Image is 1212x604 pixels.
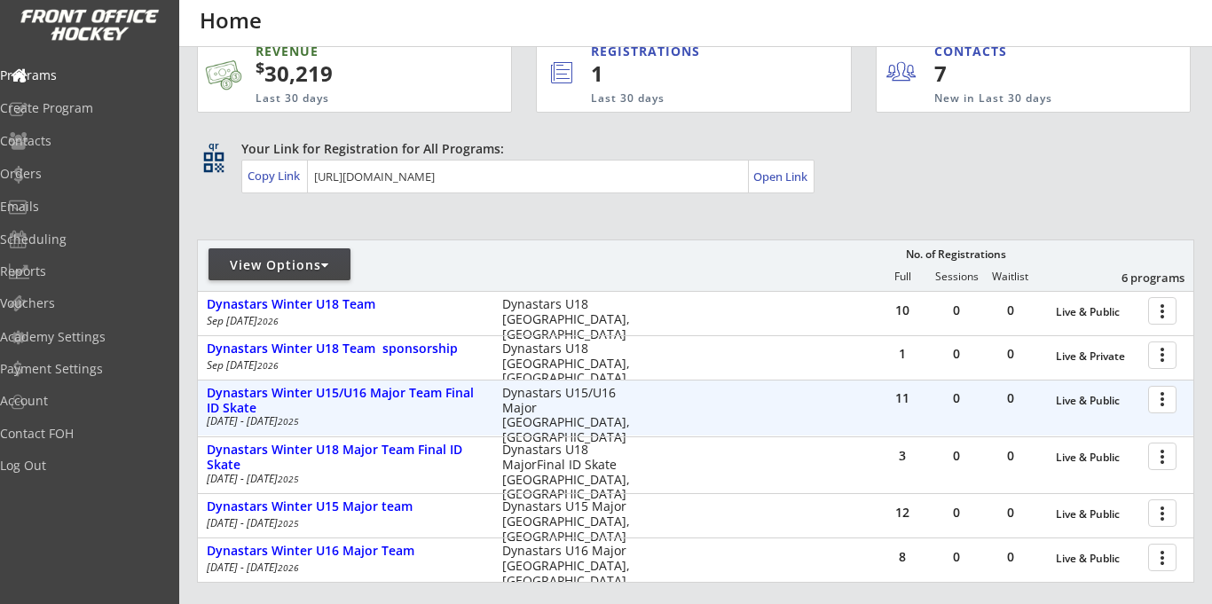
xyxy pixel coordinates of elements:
button: more_vert [1148,443,1177,470]
div: Live & Public [1056,508,1139,521]
div: New in Last 30 days [934,91,1107,106]
button: more_vert [1148,499,1177,527]
div: Live & Private [1056,350,1139,363]
div: 7 [934,59,1043,89]
div: qr [202,140,224,152]
sup: $ [256,57,264,78]
div: Your Link for Registration for All Programs: [241,140,1139,158]
div: [DATE] - [DATE] [207,562,478,573]
div: Open Link [753,169,809,184]
div: 0 [930,304,983,317]
button: qr_code [201,149,227,176]
div: [DATE] - [DATE] [207,474,478,484]
div: Live & Public [1056,395,1139,407]
div: Dynastars U18 [GEOGRAPHIC_DATA], [GEOGRAPHIC_DATA] [502,341,641,386]
div: 0 [930,551,983,563]
div: CONTACTS [934,43,1015,60]
em: 2026 [278,561,299,574]
div: Dynastars U18 [GEOGRAPHIC_DATA], [GEOGRAPHIC_DATA] [502,297,641,341]
div: 0 [984,304,1037,317]
div: 1 [591,59,791,89]
div: Sep [DATE] [207,316,478,326]
div: Sessions [930,271,983,283]
div: Last 30 days [256,91,432,106]
div: [DATE] - [DATE] [207,518,478,529]
div: Full [876,271,929,283]
div: Dynastars U16 Major [GEOGRAPHIC_DATA], [GEOGRAPHIC_DATA] [502,544,641,588]
div: Dynastars Winter U18 Team [207,297,484,312]
button: more_vert [1148,341,1177,369]
div: Copy Link [248,168,303,184]
div: Dynastars U15/U16 Major [GEOGRAPHIC_DATA], [GEOGRAPHIC_DATA] [502,386,641,445]
div: 11 [876,392,929,404]
button: more_vert [1148,544,1177,571]
div: 0 [930,450,983,462]
a: Open Link [753,164,809,189]
div: [DATE] - [DATE] [207,416,478,427]
div: REVENUE [256,43,432,60]
div: 8 [876,551,929,563]
div: Dynastars Winter U15 Major team [207,499,484,514]
div: No. of Registrations [901,248,1011,261]
div: Live & Public [1056,451,1139,464]
em: 2026 [257,315,279,327]
div: 0 [930,506,983,519]
div: 10 [876,304,929,317]
div: Dynastars Winter U15/U16 Major Team Final ID Skate [207,386,484,416]
div: 0 [984,506,1037,519]
div: Sep [DATE] [207,360,478,371]
div: Live & Public [1056,306,1139,318]
div: 3 [876,450,929,462]
div: View Options [209,256,350,274]
div: Waitlist [983,271,1036,283]
div: 0 [984,551,1037,563]
div: 12 [876,506,929,519]
em: 2025 [278,415,299,428]
div: Dynastars Winter U18 Team sponsorship [207,341,484,357]
em: 2025 [278,473,299,485]
div: Last 30 days [591,91,777,106]
div: Dynastars Winter U18 Major Team Final ID Skate [207,443,484,473]
div: 0 [930,392,983,404]
button: more_vert [1148,386,1177,413]
button: more_vert [1148,297,1177,325]
div: 1 [876,348,929,360]
em: 2025 [278,517,299,529]
div: 6 programs [1092,270,1184,286]
em: 2026 [257,359,279,372]
div: Live & Public [1056,553,1139,565]
div: REGISTRATIONS [591,43,773,60]
div: 0 [984,392,1037,404]
div: Dynastars Winter U16 Major Team [207,544,484,559]
div: Dynastars U18 MajorFinal ID Skate [GEOGRAPHIC_DATA], [GEOGRAPHIC_DATA] [502,443,641,502]
div: 0 [984,450,1037,462]
div: 0 [984,348,1037,360]
div: 30,219 [256,59,455,89]
div: 0 [930,348,983,360]
div: Dynastars U15 Major [GEOGRAPHIC_DATA], [GEOGRAPHIC_DATA] [502,499,641,544]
